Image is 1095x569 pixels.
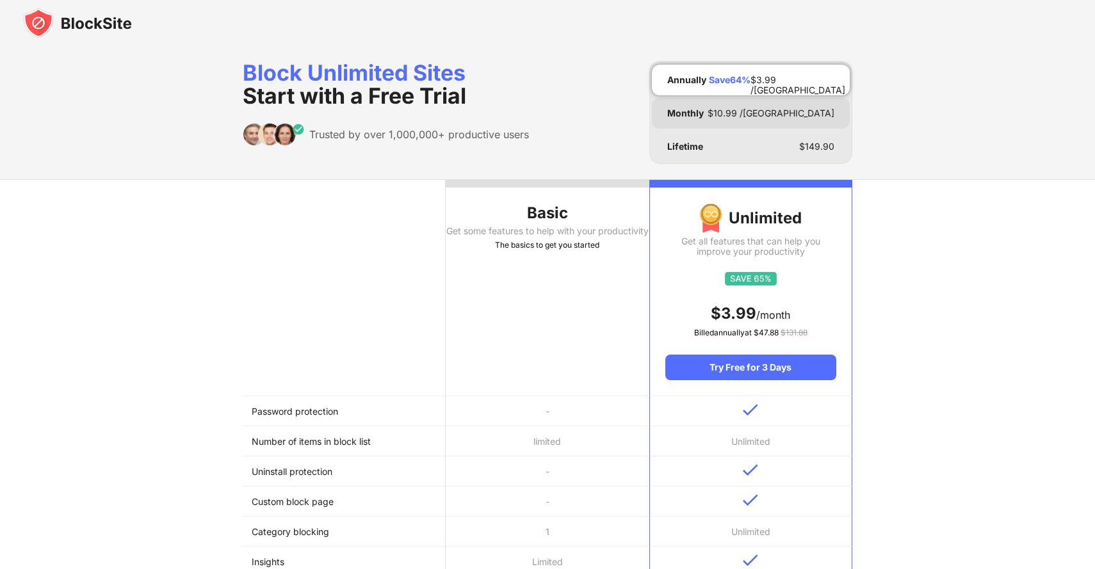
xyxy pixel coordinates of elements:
[446,239,649,252] div: The basics to get you started
[649,517,852,547] td: Unlimited
[446,456,649,486] td: -
[446,226,649,236] div: Get some features to help with your productivity
[243,123,305,146] img: trusted-by.svg
[665,236,836,257] div: Get all features that can help you improve your productivity
[725,272,777,285] img: save65.svg
[649,426,852,456] td: Unlimited
[743,554,758,566] img: v-blue.svg
[743,404,758,416] img: v-blue.svg
[446,426,649,456] td: limited
[709,75,750,85] div: Save 64 %
[446,517,649,547] td: 1
[711,304,756,323] span: $ 3.99
[446,486,649,517] td: -
[667,141,703,152] div: Lifetime
[667,108,704,118] div: Monthly
[243,517,446,547] td: Category blocking
[23,8,132,38] img: blocksite-icon-black.svg
[243,456,446,486] td: Uninstall protection
[667,75,706,85] div: Annually
[699,203,722,234] img: img-premium-medal
[743,464,758,476] img: v-blue.svg
[665,326,836,339] div: Billed annually at $ 47.88
[799,141,834,152] div: $ 149.90
[708,108,834,118] div: $ 10.99 /[GEOGRAPHIC_DATA]
[743,494,758,506] img: v-blue.svg
[309,128,529,141] div: Trusted by over 1,000,000+ productive users
[446,396,649,426] td: -
[243,426,446,456] td: Number of items in block list
[243,486,446,517] td: Custom block page
[665,203,836,234] div: Unlimited
[665,303,836,324] div: /month
[665,355,836,380] div: Try Free for 3 Days
[446,203,649,223] div: Basic
[243,396,446,426] td: Password protection
[781,328,807,337] span: $ 131.88
[243,61,529,108] div: Block Unlimited Sites
[243,83,466,109] span: Start with a Free Trial
[750,75,845,85] div: $ 3.99 /[GEOGRAPHIC_DATA]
